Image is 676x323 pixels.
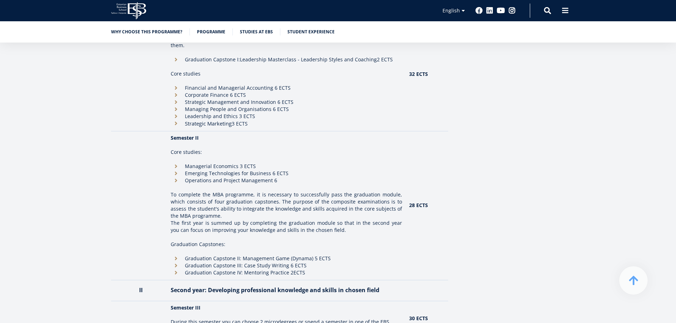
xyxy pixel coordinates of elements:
input: One-year MBA (in Estonian) [2,99,6,104]
span: Last Name [169,0,191,7]
li: Financial and Managerial Accounting 6 ECTS [171,84,402,91]
a: Youtube [497,7,505,14]
li: Graduation Capstone III: Case Study Writing 6 ECTS [171,262,402,269]
a: Student experience [287,28,335,35]
span: Technology Innovation MBA [8,117,68,123]
a: Instagram [509,7,516,14]
li: Operations and Project Management 6 [171,177,402,184]
b: Leadership Masterclass - Leadership Styles and Coaching [240,56,377,63]
span: Two-year MBA [8,108,39,114]
li: Managerial Economics 3 ECTS [171,163,402,170]
li: Emerging Technologies for Business 6 ECTS [171,170,402,177]
strong: 28 ECTS [409,202,428,208]
strong: Semester III [171,304,200,311]
a: Studies at EBS [240,28,273,35]
p: The first year is summed up by completing the graduation module so that in the second year you ca... [171,219,402,241]
span: One-year MBA (in Estonian) [8,99,66,105]
strong: 30 ECTS [409,315,428,322]
li: Leadership and Ethics 3 ECTS [171,113,402,120]
a: Linkedin [486,7,493,14]
li: Graduation Capstone II: Management Game (Dynama) 5 ECTS [171,255,402,262]
li: 3 ECTS [171,120,402,127]
li: Strategic Management and Innovation 6 ECTS [171,99,402,106]
li: Managing People and Organisations 6 ECTS [171,106,402,113]
li: Graduation Capstone I: 2 ECTS [171,56,402,63]
li: Corporate Finance 6 ECTS [171,91,402,99]
strong: Semester II [171,134,199,141]
li: Graduation Capstone IV: Mentoring Practice 2ECTS [171,269,402,276]
p: To complete the MBA programme, it is necessary to successfully pass the graduation module, which ... [171,191,402,219]
strong: 32 ECTS [409,71,428,77]
a: Facebook [476,7,483,14]
a: Programme [197,28,225,35]
th: Second year: Developing professional knowledge and skills in chosen field [167,280,405,301]
p: Core studies [171,70,402,77]
p: Graduation Capstones: [171,241,402,248]
p: Core studies: [171,149,402,156]
input: Two-year MBA [2,108,6,113]
span: Strategic Marketing [185,120,232,127]
input: Technology Innovation MBA [2,117,6,122]
a: Why choose this programme? [111,28,182,35]
th: II [111,280,167,301]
